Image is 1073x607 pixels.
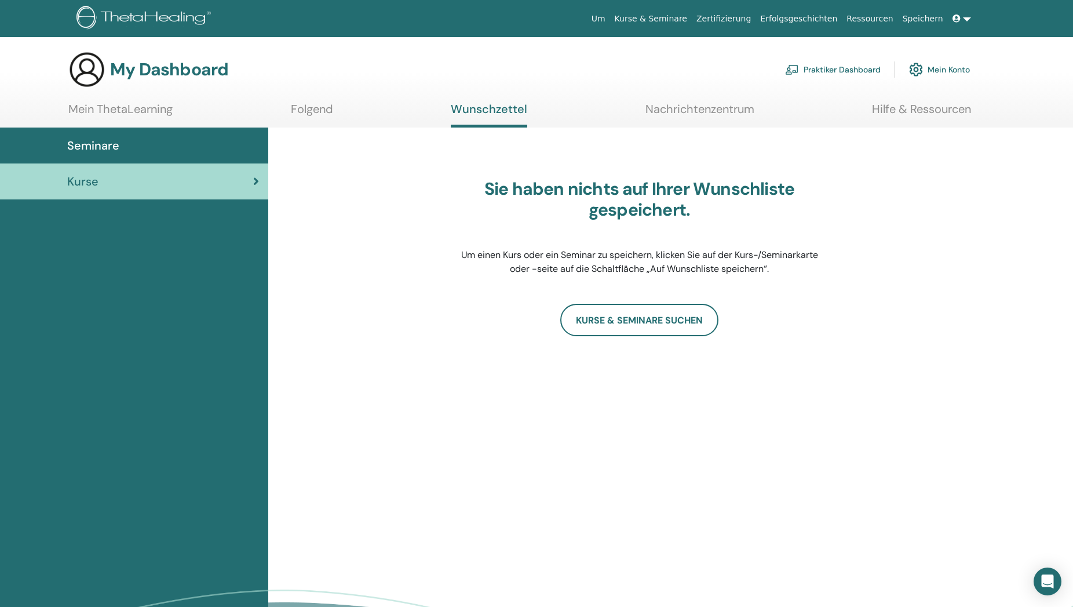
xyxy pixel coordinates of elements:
h3: My Dashboard [110,59,228,80]
a: Mein Konto [909,57,970,82]
a: Wunschzettel [451,102,527,128]
img: chalkboard-teacher.svg [785,64,799,75]
img: cog.svg [909,60,923,79]
p: Um einen Kurs oder ein Seminar zu speichern, klicken Sie auf der Kurs-/Seminarkarte oder -seite a... [457,248,822,276]
img: generic-user-icon.jpg [68,51,105,88]
a: Nachrichtenzentrum [645,102,754,125]
a: Ressourcen [842,8,897,30]
a: Speichern [898,8,948,30]
span: Kurse [67,173,98,190]
a: Praktiker Dashboard [785,57,881,82]
a: Um [587,8,610,30]
img: logo.png [76,6,215,32]
a: Folgend [291,102,333,125]
a: Kurse & Seminare [610,8,692,30]
div: Open Intercom Messenger [1034,568,1061,595]
a: Zertifizierung [692,8,756,30]
span: Seminare [67,137,119,154]
a: Erfolgsgeschichten [756,8,842,30]
a: Hilfe & Ressourcen [872,102,971,125]
h3: Sie haben nichts auf Ihrer Wunschliste gespeichert. [457,179,822,220]
a: KURSE & SEMINARE SUCHEN [560,304,718,336]
a: Mein ThetaLearning [68,102,173,125]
